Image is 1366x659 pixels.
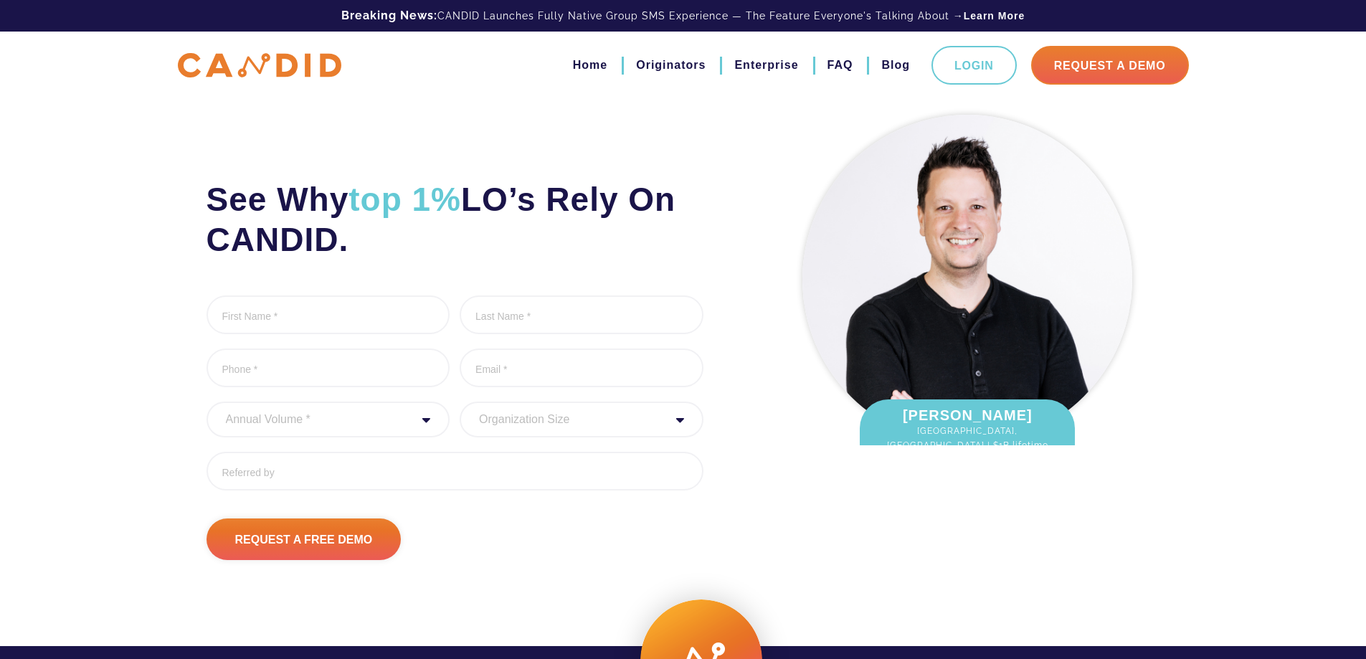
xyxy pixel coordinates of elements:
[207,349,450,387] input: Phone *
[573,53,607,77] a: Home
[874,424,1061,467] span: [GEOGRAPHIC_DATA], [GEOGRAPHIC_DATA] | $1B lifetime fundings.
[636,53,706,77] a: Originators
[931,46,1017,85] a: Login
[881,53,910,77] a: Blog
[207,452,703,490] input: Referred by
[860,399,1075,474] div: [PERSON_NAME]
[178,53,341,78] img: CANDID APP
[348,181,461,218] span: top 1%
[207,295,450,334] input: First Name *
[341,9,437,22] b: Breaking News:
[734,53,798,77] a: Enterprise
[207,518,402,560] input: Request A Free Demo
[460,349,703,387] input: Email *
[460,295,703,334] input: Last Name *
[964,9,1025,23] a: Learn More
[1031,46,1189,85] a: Request A Demo
[827,53,853,77] a: FAQ
[207,179,703,260] h2: See Why LO’s Rely On CANDID.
